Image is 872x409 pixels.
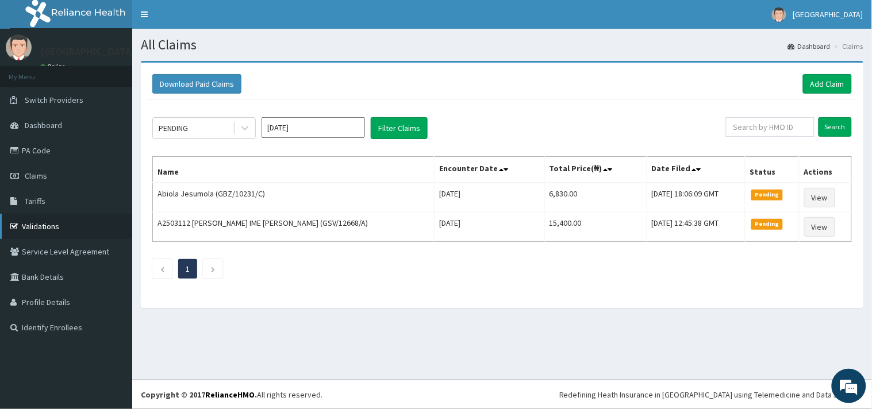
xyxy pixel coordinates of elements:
div: Chat with us now [60,64,193,79]
a: Dashboard [788,41,831,51]
span: Tariffs [25,196,45,206]
a: Page 1 is your current page [186,264,190,274]
p: [GEOGRAPHIC_DATA] [40,47,135,57]
a: View [804,217,835,237]
th: Status [746,157,800,183]
a: Add Claim [803,74,852,94]
td: Abiola Jesumola (GBZ/10231/C) [153,183,435,213]
a: RelianceHMO [205,389,255,400]
button: Download Paid Claims [152,74,241,94]
a: Previous page [160,264,165,274]
textarea: Type your message and hit 'Enter' [6,280,219,321]
td: 6,830.00 [544,183,647,213]
span: We're online! [67,128,159,244]
div: Minimize live chat window [189,6,216,33]
button: Filter Claims [371,117,428,139]
td: [DATE] 18:06:09 GMT [647,183,745,213]
div: Redefining Heath Insurance in [GEOGRAPHIC_DATA] using Telemedicine and Data Science! [559,389,863,400]
img: User Image [6,34,32,60]
input: Search by HMO ID [726,117,815,137]
td: A2503112 [PERSON_NAME] IME [PERSON_NAME] (GSV/12668/A) [153,213,435,242]
img: User Image [772,7,786,22]
td: [DATE] [434,213,544,242]
td: [DATE] 12:45:38 GMT [647,213,745,242]
img: d_794563401_company_1708531726252_794563401 [21,57,47,86]
td: 15,400.00 [544,213,647,242]
th: Name [153,157,435,183]
th: Total Price(₦) [544,157,647,183]
strong: Copyright © 2017 . [141,389,257,400]
a: View [804,188,835,207]
span: Pending [751,190,783,200]
input: Select Month and Year [262,117,365,138]
li: Claims [832,41,863,51]
a: Next page [210,264,216,274]
td: [DATE] [434,183,544,213]
input: Search [819,117,852,137]
h1: All Claims [141,37,863,52]
span: Claims [25,171,47,181]
span: Pending [751,219,783,229]
th: Date Filed [647,157,745,183]
div: PENDING [159,122,188,134]
span: [GEOGRAPHIC_DATA] [793,9,863,20]
span: Switch Providers [25,95,83,105]
th: Encounter Date [434,157,544,183]
footer: All rights reserved. [132,380,872,409]
th: Actions [800,157,852,183]
a: Online [40,63,68,71]
span: Dashboard [25,120,62,130]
